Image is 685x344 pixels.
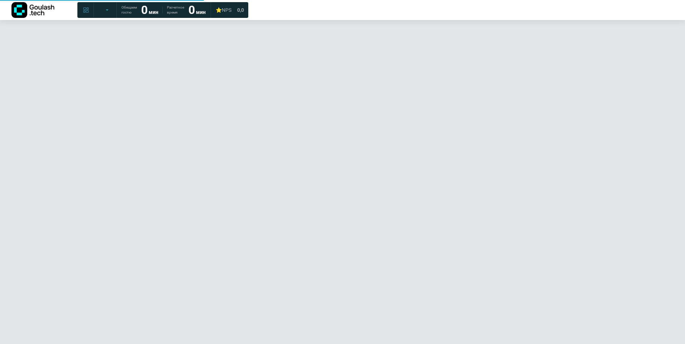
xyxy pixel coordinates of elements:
span: Обещаем гостю [121,5,137,15]
span: 0,0 [237,7,244,13]
span: NPS [222,7,231,13]
strong: 0 [141,3,148,17]
img: Логотип компании Goulash.tech [11,2,54,18]
span: Расчетное время [167,5,184,15]
a: Обещаем гостю 0 мин Расчетное время 0 мин [117,4,210,16]
div: ⭐ [216,7,231,13]
span: мин [196,9,206,15]
a: ⭐NPS 0,0 [211,4,248,16]
span: мин [149,9,158,15]
strong: 0 [188,3,195,17]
